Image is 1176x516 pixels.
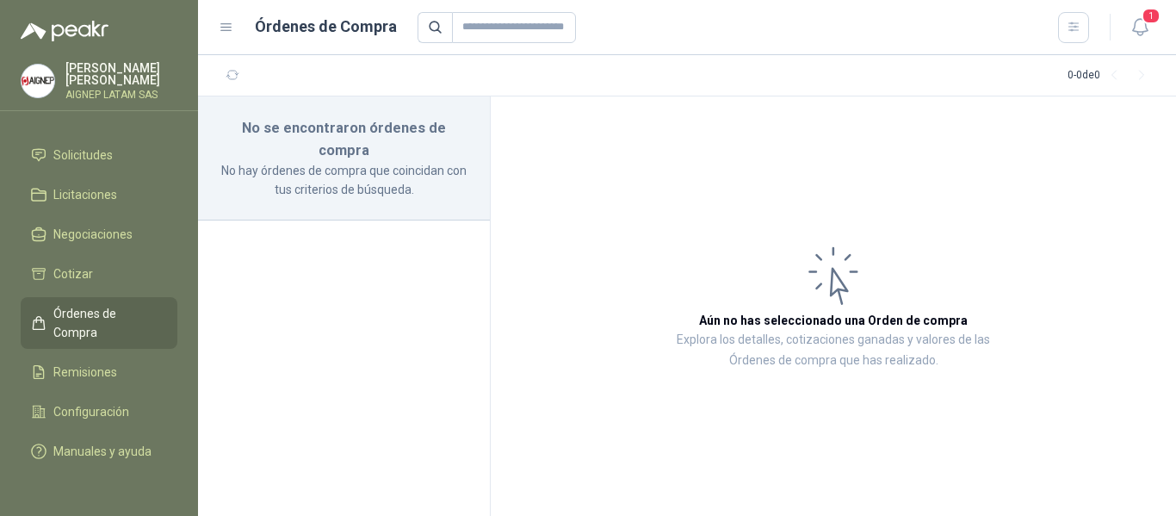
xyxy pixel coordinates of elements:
p: Explora los detalles, cotizaciones ganadas y valores de las Órdenes de compra que has realizado. [663,330,1004,371]
span: Manuales y ayuda [53,442,152,461]
a: Órdenes de Compra [21,297,177,349]
a: Configuración [21,395,177,428]
a: Remisiones [21,356,177,389]
div: 0 - 0 de 0 [1068,62,1155,90]
a: Negociaciones [21,218,177,251]
span: Órdenes de Compra [53,304,161,342]
a: Licitaciones [21,178,177,211]
span: Configuración [53,402,129,421]
h3: No se encontraron órdenes de compra [219,117,469,161]
a: Solicitudes [21,139,177,171]
img: Logo peakr [21,21,108,41]
p: No hay órdenes de compra que coincidan con tus criterios de búsqueda. [219,161,469,199]
a: Manuales y ayuda [21,435,177,468]
span: Remisiones [53,363,117,382]
span: Licitaciones [53,185,117,204]
p: [PERSON_NAME] [PERSON_NAME] [65,62,177,86]
img: Company Logo [22,65,54,97]
p: AIGNEP LATAM SAS [65,90,177,100]
button: 1 [1124,12,1155,43]
span: Cotizar [53,264,93,283]
h3: Aún no has seleccionado una Orden de compra [699,311,968,330]
a: Cotizar [21,258,177,290]
h1: Órdenes de Compra [255,15,397,39]
span: Negociaciones [53,225,133,244]
span: 1 [1142,8,1161,24]
span: Solicitudes [53,146,113,165]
